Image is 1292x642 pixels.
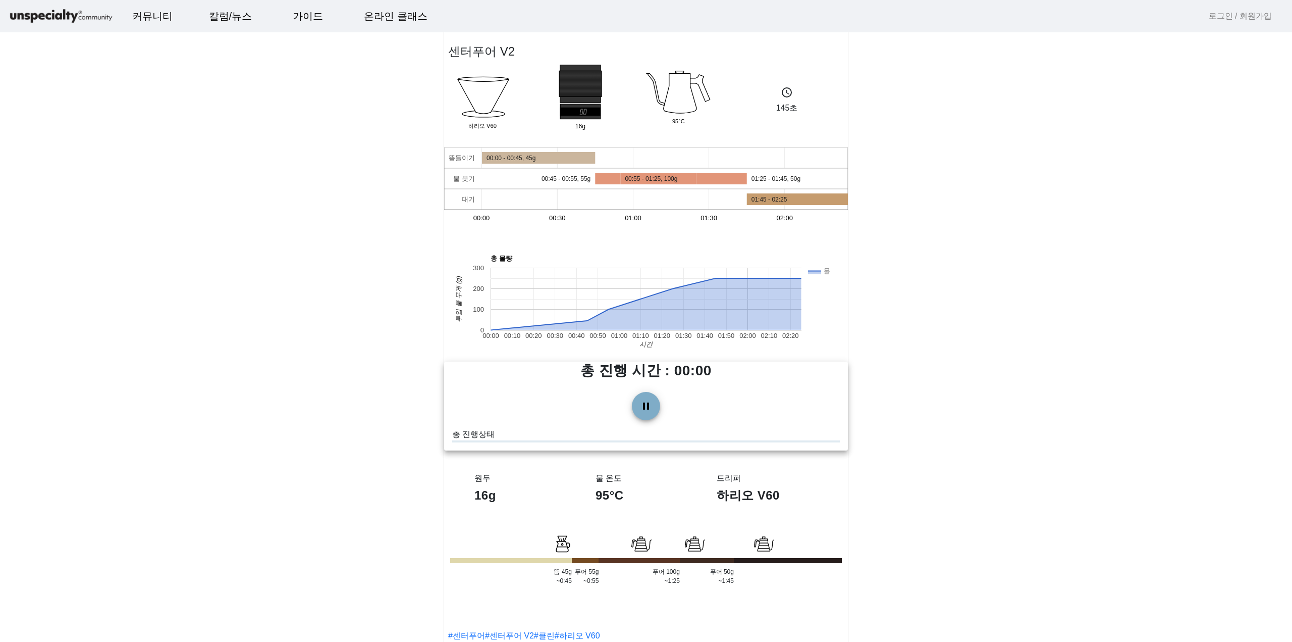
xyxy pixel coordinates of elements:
text: 01:30 [675,332,692,339]
h1: 95°C [596,487,696,503]
a: 온라인 클래스 [356,3,436,30]
text: 00:50 [589,332,606,339]
span: 총 진행상태 [452,430,495,438]
p: ~0:45 [450,576,572,585]
text: 뜸들이기 [449,154,475,162]
text: 00:40 [568,332,585,339]
mat-icon: schedule [781,86,793,98]
text: 총 물량 [491,255,513,262]
h3: 원두 [474,473,575,483]
h3: 드리퍼 [717,473,818,483]
text: 100 [473,306,484,313]
p: 푸어 55g [572,567,599,576]
img: bloom [631,534,652,554]
p: ~0:55 [572,576,599,585]
h3: 물 온도 [596,473,696,483]
a: 로그인 / 회원가입 [1209,10,1272,22]
text: 01:00 [625,214,641,222]
img: logo [8,8,114,25]
text: 00:30 [547,332,563,339]
h1: 하리오 V60 [717,487,818,503]
text: 01:20 [654,332,671,339]
h1: 총 진행 시간 : 00:00 [444,362,848,380]
text: 00:55 - 01:25, 100g [625,175,677,182]
a: #센터푸어 [448,631,485,640]
text: 02:00 [739,332,756,339]
text: 00:10 [504,332,521,339]
p: 푸어 50g [680,567,734,576]
text: 01:25 - 01:45, 50g [751,175,800,182]
text: 0 [480,326,484,334]
span: 홈 [32,335,38,343]
text: 02:00 [777,214,793,222]
text: 01:40 [696,332,713,339]
h1: 16g [474,487,575,503]
a: #클린 [534,631,555,640]
span: 대화 [92,336,104,344]
text: 00:00 [473,214,490,222]
text: 물 붓기 [453,175,475,182]
text: 02:20 [782,332,799,339]
text: 300 [473,264,484,272]
a: 홈 [3,320,67,345]
img: bloom [685,534,705,554]
span: 설정 [156,335,168,343]
img: bloom [754,534,774,554]
text: 01:10 [632,332,649,339]
a: 설정 [130,320,194,345]
text: 00:20 [525,332,542,339]
svg: A chart. [444,249,848,350]
text: 01:00 [611,332,628,339]
a: #센터푸어 V2 [485,631,534,640]
text: 01:30 [701,214,717,222]
img: bloom [552,534,572,554]
a: 칼럼/뉴스 [201,3,260,30]
text: 00:00 - 00:45, 45g [487,155,535,162]
text: 물 [824,267,830,275]
p: 뜸 45g [450,567,572,576]
text: 01:50 [718,332,735,339]
a: 가이드 [285,3,331,30]
h2: 센터푸어 V2 [448,42,515,61]
text: 대기 [462,195,475,203]
text: 02:10 [761,332,778,339]
text: 00:45 - 00:55, 55g [542,175,590,182]
text: 200 [473,285,484,292]
a: 커뮤니티 [124,3,181,30]
a: 대화 [67,320,130,345]
p: 145초 [744,102,830,114]
p: 푸어 100g [599,567,680,576]
text: 00:00 [482,332,499,339]
svg: A chart. [444,147,848,249]
text: 01:45 - 02:25 [751,196,787,203]
text: 투입 물 무게 (g) [455,276,462,322]
tspan: 하리오 V60 [468,123,497,129]
tspan: 16g [575,123,585,130]
text: 00:30 [549,214,566,222]
p: ~1:25 [599,576,680,585]
a: #하리오 V60 [555,631,600,640]
text: 시간 [639,340,654,348]
p: ~1:45 [680,576,734,585]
